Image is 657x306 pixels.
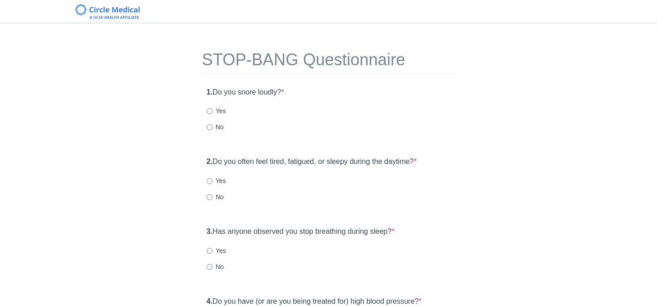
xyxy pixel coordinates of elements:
[207,124,213,130] input: No
[207,87,284,98] label: Do you snore loudly?
[207,194,213,200] input: No
[207,108,213,114] input: Yes
[207,106,226,116] label: Yes
[207,88,213,96] strong: 1.
[207,158,213,165] strong: 2.
[202,51,455,74] h1: STOP-BANG Questionnaire
[207,122,224,132] label: No
[207,246,226,255] label: Yes
[207,264,213,270] input: No
[207,157,417,167] label: Do you often feel tired, fatigued, or sleepy during the daytime?
[207,262,224,271] label: No
[207,192,224,201] label: No
[207,227,395,237] label: Has anyone observed you stop breathing during sleep?
[75,4,140,19] img: Circle Medical Logo
[207,176,226,185] label: Yes
[207,248,213,254] input: Yes
[207,178,213,184] input: Yes
[207,297,213,305] strong: 4.
[207,227,213,235] strong: 3.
